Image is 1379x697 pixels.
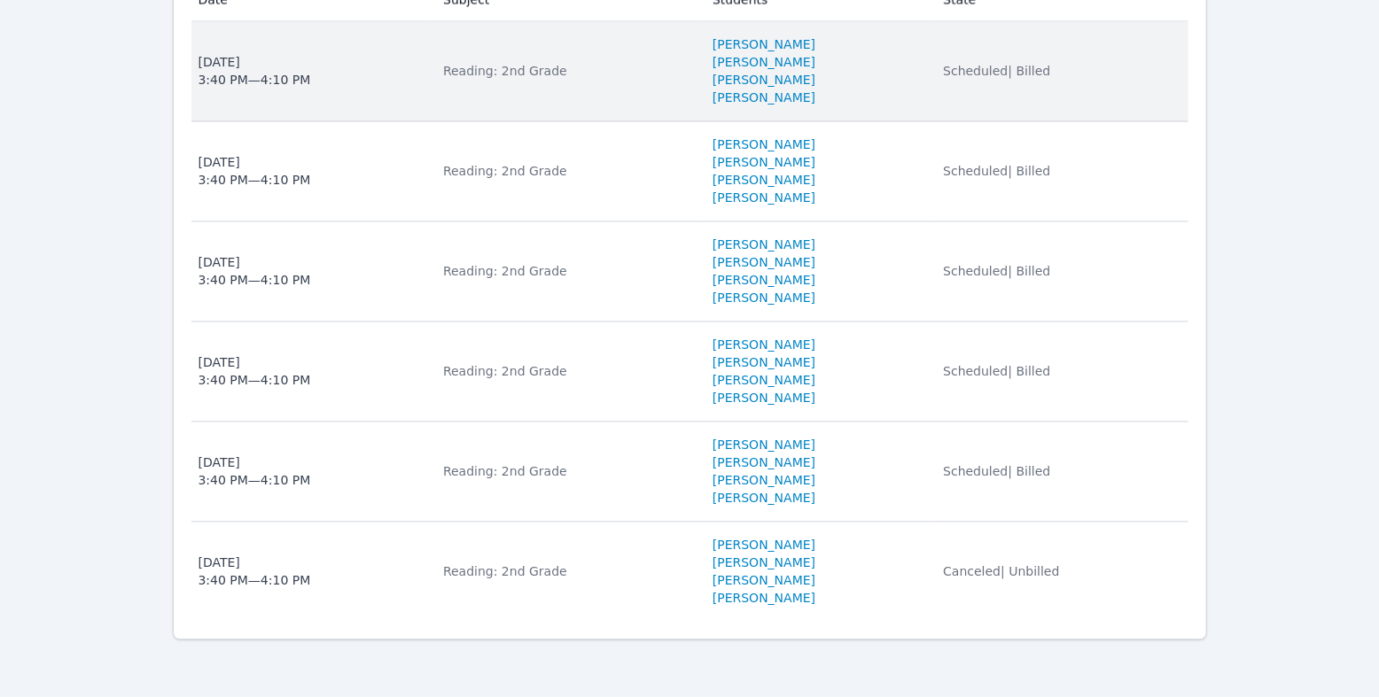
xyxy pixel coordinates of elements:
[199,454,311,490] div: [DATE] 3:40 PM — 4:10 PM
[191,122,1188,222] tr: [DATE]3:40 PM—4:10 PMReading: 2nd Grade[PERSON_NAME][PERSON_NAME][PERSON_NAME][PERSON_NAME]Schedu...
[713,454,815,472] a: [PERSON_NAME]
[713,354,815,372] a: [PERSON_NAME]
[443,63,691,81] div: Reading: 2nd Grade
[713,72,815,89] a: [PERSON_NAME]
[943,265,1050,279] span: Scheduled | Billed
[713,254,815,272] a: [PERSON_NAME]
[191,322,1188,422] tr: [DATE]3:40 PM—4:10 PMReading: 2nd Grade[PERSON_NAME][PERSON_NAME][PERSON_NAME][PERSON_NAME]Schedu...
[713,337,815,354] a: [PERSON_NAME]
[713,272,815,290] a: [PERSON_NAME]
[713,190,815,207] a: [PERSON_NAME]
[191,22,1188,122] tr: [DATE]3:40 PM—4:10 PMReading: 2nd Grade[PERSON_NAME][PERSON_NAME][PERSON_NAME][PERSON_NAME]Schedu...
[713,36,815,54] a: [PERSON_NAME]
[943,365,1050,379] span: Scheduled | Billed
[713,572,815,590] a: [PERSON_NAME]
[191,422,1188,523] tr: [DATE]3:40 PM—4:10 PMReading: 2nd Grade[PERSON_NAME][PERSON_NAME][PERSON_NAME][PERSON_NAME]Schedu...
[713,554,815,572] a: [PERSON_NAME]
[713,290,815,307] a: [PERSON_NAME]
[199,354,311,390] div: [DATE] 3:40 PM — 4:10 PM
[199,554,311,590] div: [DATE] 3:40 PM — 4:10 PM
[713,390,815,407] a: [PERSON_NAME]
[443,463,691,481] div: Reading: 2nd Grade
[713,490,815,507] a: [PERSON_NAME]
[713,136,815,154] a: [PERSON_NAME]
[713,54,815,72] a: [PERSON_NAME]
[199,54,311,89] div: [DATE] 3:40 PM — 4:10 PM
[943,465,1050,479] span: Scheduled | Billed
[713,437,815,454] a: [PERSON_NAME]
[943,565,1059,579] span: Canceled | Unbilled
[713,172,815,190] a: [PERSON_NAME]
[191,523,1188,622] tr: [DATE]3:40 PM—4:10 PMReading: 2nd Grade[PERSON_NAME][PERSON_NAME][PERSON_NAME][PERSON_NAME]Cancel...
[443,563,691,581] div: Reading: 2nd Grade
[443,163,691,181] div: Reading: 2nd Grade
[199,254,311,290] div: [DATE] 3:40 PM — 4:10 PM
[943,165,1050,179] span: Scheduled | Billed
[713,537,815,554] a: [PERSON_NAME]
[943,65,1050,79] span: Scheduled | Billed
[713,89,815,107] a: [PERSON_NAME]
[191,222,1188,322] tr: [DATE]3:40 PM—4:10 PMReading: 2nd Grade[PERSON_NAME][PERSON_NAME][PERSON_NAME][PERSON_NAME]Schedu...
[713,372,815,390] a: [PERSON_NAME]
[443,263,691,281] div: Reading: 2nd Grade
[199,154,311,190] div: [DATE] 3:40 PM — 4:10 PM
[713,590,815,608] a: [PERSON_NAME]
[443,363,691,381] div: Reading: 2nd Grade
[713,236,815,254] a: [PERSON_NAME]
[713,472,815,490] a: [PERSON_NAME]
[713,154,815,172] a: [PERSON_NAME]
